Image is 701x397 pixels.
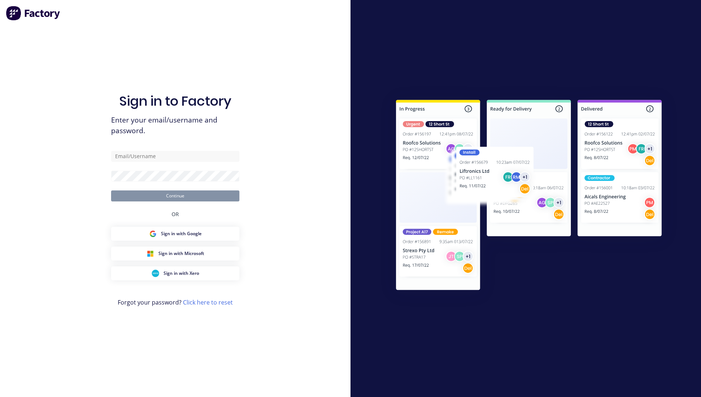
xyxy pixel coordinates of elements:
img: Factory [6,6,61,21]
button: Xero Sign inSign in with Xero [111,266,239,280]
span: Sign in with Microsoft [158,250,204,257]
img: Sign in [380,85,678,307]
img: Google Sign in [149,230,157,237]
img: Microsoft Sign in [147,250,154,257]
button: Microsoft Sign inSign in with Microsoft [111,247,239,261]
button: Google Sign inSign in with Google [111,227,239,241]
button: Continue [111,190,239,201]
span: Sign in with Xero [164,270,199,277]
input: Email/Username [111,151,239,162]
span: Forgot your password? [118,298,233,307]
span: Sign in with Google [161,230,202,237]
h1: Sign in to Factory [119,93,231,109]
a: Click here to reset [183,298,233,306]
img: Xero Sign in [152,270,159,277]
span: Enter your email/username and password. [111,115,239,136]
div: OR [172,201,179,227]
